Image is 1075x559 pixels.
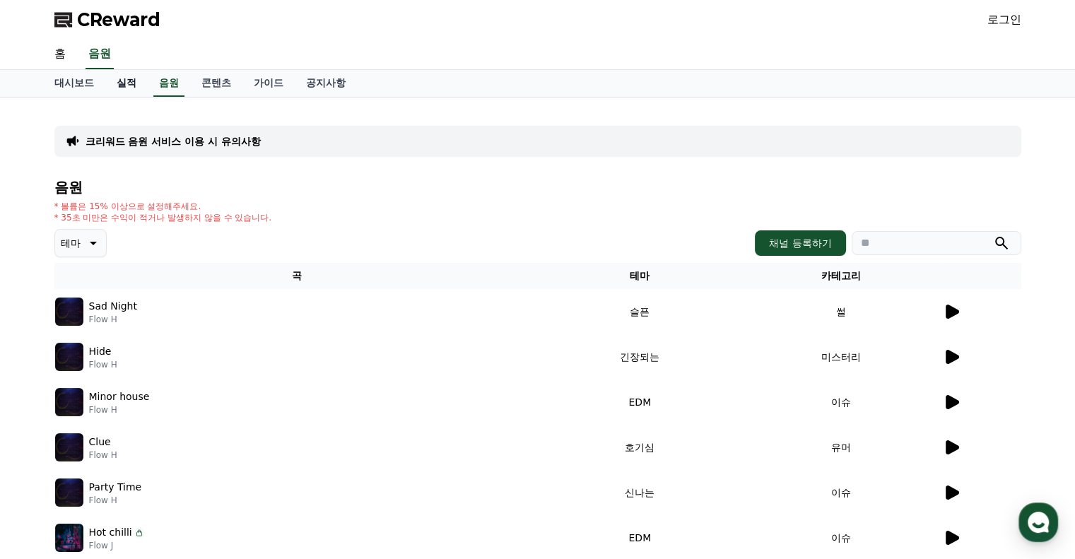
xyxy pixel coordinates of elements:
img: music [55,478,83,507]
td: 이슈 [741,470,942,515]
p: Flow J [89,540,145,551]
span: 홈 [45,463,53,474]
a: 홈 [4,442,93,477]
p: Minor house [89,389,150,404]
img: music [55,388,83,416]
a: 대화 [93,442,182,477]
a: 콘텐츠 [190,70,242,97]
h4: 음원 [54,180,1021,195]
p: * 35초 미만은 수익이 적거나 발생하지 않을 수 있습니다. [54,212,272,223]
td: EDM [539,379,741,425]
p: Flow H [89,359,117,370]
p: Party Time [89,480,142,495]
p: Sad Night [89,299,137,314]
img: music [55,343,83,371]
p: * 볼륨은 15% 이상으로 설정해주세요. [54,201,272,212]
p: Flow H [89,314,137,325]
a: 로그인 [987,11,1021,28]
a: 설정 [182,442,271,477]
td: 신나는 [539,470,741,515]
a: 홈 [43,40,77,69]
th: 테마 [539,263,741,289]
td: 썰 [741,289,942,334]
a: 실적 [105,70,148,97]
p: Flow H [89,404,150,416]
button: 채널 등록하기 [755,230,845,256]
th: 곡 [54,263,539,289]
a: 크리워드 음원 서비스 이용 시 유의사항 [86,134,261,148]
p: Hide [89,344,112,359]
a: 공지사항 [295,70,357,97]
span: 대화 [129,464,146,475]
a: 음원 [86,40,114,69]
a: CReward [54,8,160,31]
td: 슬픈 [539,289,741,334]
p: 테마 [61,233,81,253]
img: music [55,524,83,552]
a: 음원 [153,70,184,97]
span: CReward [77,8,160,31]
a: 대시보드 [43,70,105,97]
p: Hot chilli [89,525,132,540]
img: music [55,298,83,326]
td: 이슈 [741,379,942,425]
td: 미스터리 [741,334,942,379]
td: 호기심 [539,425,741,470]
th: 카테고리 [741,263,942,289]
p: Flow H [89,449,117,461]
td: 긴장되는 [539,334,741,379]
span: 설정 [218,463,235,474]
p: Flow H [89,495,142,506]
a: 가이드 [242,70,295,97]
button: 테마 [54,229,107,257]
p: Clue [89,435,111,449]
img: music [55,433,83,461]
td: 유머 [741,425,942,470]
